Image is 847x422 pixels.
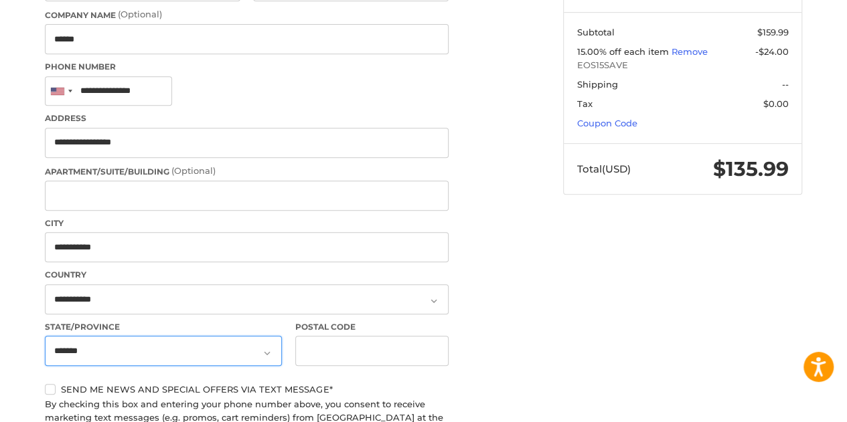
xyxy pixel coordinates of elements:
span: Total (USD) [577,163,631,175]
span: 15.00% off each item [577,46,672,57]
span: $159.99 [757,27,789,37]
span: -$24.00 [755,46,789,57]
span: Subtotal [577,27,615,37]
a: Remove [672,46,708,57]
label: Apartment/Suite/Building [45,165,449,178]
label: Company Name [45,8,449,21]
div: United States: +1 [46,77,76,106]
span: Shipping [577,79,618,90]
span: $0.00 [763,98,789,109]
label: Postal Code [295,321,449,333]
small: (Optional) [118,9,162,19]
a: Coupon Code [577,118,637,128]
small: (Optional) [171,165,216,176]
span: $135.99 [713,156,789,181]
label: Country [45,269,449,281]
span: -- [782,79,789,90]
span: Tax [577,98,593,109]
label: State/Province [45,321,282,333]
span: EOS15SAVE [577,59,789,72]
label: Phone Number [45,61,449,73]
label: Send me news and special offers via text message* [45,384,449,395]
label: City [45,217,449,229]
label: Address [45,112,449,124]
